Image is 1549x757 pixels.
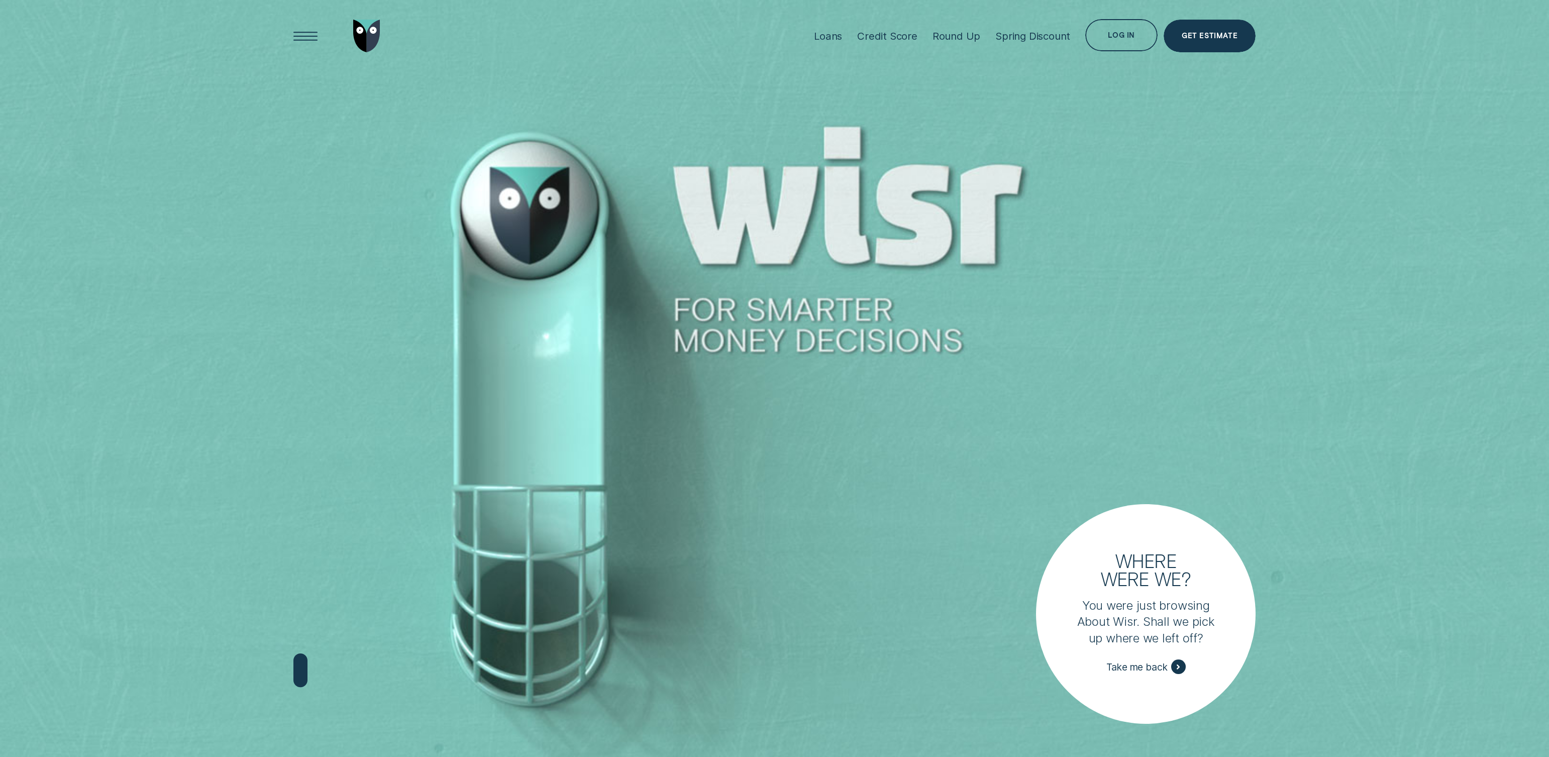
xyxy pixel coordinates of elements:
div: Credit Score [857,30,917,42]
span: Take me back [1106,661,1168,673]
div: Loans [814,30,842,42]
p: You were just browsing About Wisr. Shall we pick up where we left off? [1074,598,1218,646]
h3: Where were we? [1093,552,1199,588]
button: Open Menu [289,20,322,52]
a: Where were we?You were just browsing About Wisr. Shall we pick up where we left off?Take me back [1036,504,1256,724]
button: Log in [1085,19,1158,52]
div: Spring Discount [995,30,1070,42]
a: Get Estimate [1164,20,1256,52]
div: Round Up [933,30,980,42]
img: Wisr [353,20,380,52]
